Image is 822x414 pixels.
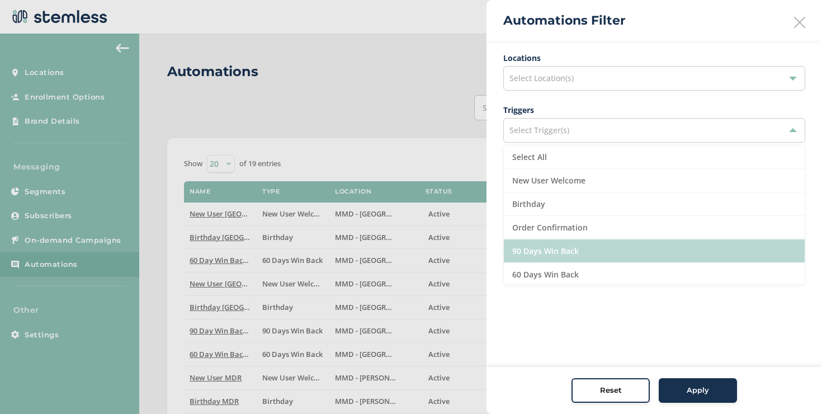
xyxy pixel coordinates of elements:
[504,192,805,216] li: Birthday
[503,11,625,30] h2: Automations Filter
[504,169,805,192] li: New User Welcome
[509,125,569,135] span: Select Trigger(s)
[504,145,805,169] li: Select All
[504,216,805,239] li: Order Confirmation
[766,360,822,414] iframe: Chat Widget
[509,73,574,83] span: Select Location(s)
[600,385,622,396] span: Reset
[504,263,805,286] li: 60 Days Win Back
[503,52,805,64] label: Locations
[571,378,650,403] button: Reset
[504,239,805,263] li: 90 Days Win Back
[503,104,805,116] label: Triggers
[659,378,737,403] button: Apply
[687,385,709,396] span: Apply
